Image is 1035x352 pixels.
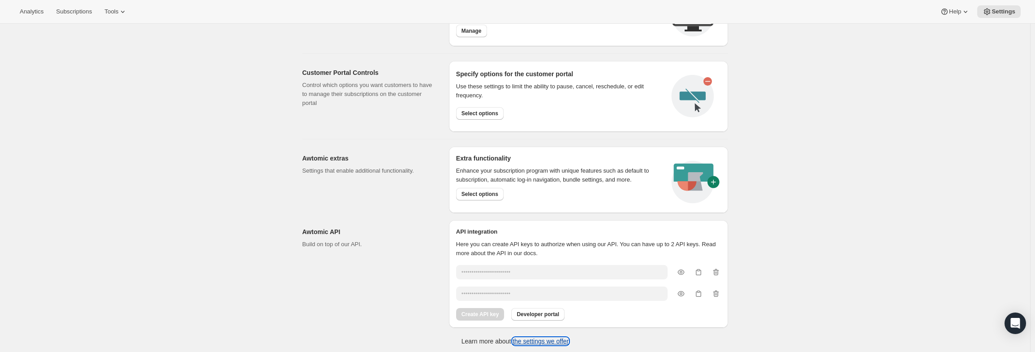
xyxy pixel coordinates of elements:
div: Open Intercom Messenger [1005,313,1026,334]
span: Settings [992,8,1015,15]
p: Enhance your subscription program with unique features such as default to subscription, automatic... [456,166,661,184]
span: Developer portal [517,311,559,318]
button: Manage [456,25,487,37]
p: Control which options you want customers to have to manage their subscriptions on the customer po... [302,81,435,108]
span: Help [949,8,961,15]
h2: Customer Portal Controls [302,68,435,77]
button: Subscriptions [51,5,97,18]
button: Developer portal [511,308,565,321]
a: the settings we offer [513,338,569,345]
h2: Specify options for the customer portal [456,70,664,78]
p: Learn more about [461,337,569,346]
h2: Awtomic extras [302,154,435,163]
span: Manage [461,27,482,35]
button: Help [935,5,975,18]
p: Here you can create API keys to authorize when using our API. You can have up to 2 API keys. Read... [456,240,721,258]
button: Tools [99,5,133,18]
div: Use these settings to limit the ability to pause, cancel, reschedule, or edit frequency. [456,82,664,100]
h2: Awtomic API [302,227,435,236]
span: Tools [104,8,118,15]
span: Subscriptions [56,8,92,15]
button: Analytics [14,5,49,18]
h2: API integration [456,227,721,236]
button: Settings [977,5,1021,18]
p: Build on top of our API. [302,240,435,249]
p: Settings that enable additional functionality. [302,166,435,175]
button: Select options [456,188,504,200]
span: Select options [461,191,498,198]
span: Analytics [20,8,43,15]
h2: Extra functionality [456,154,511,163]
span: Select options [461,110,498,117]
button: Select options [456,107,504,120]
